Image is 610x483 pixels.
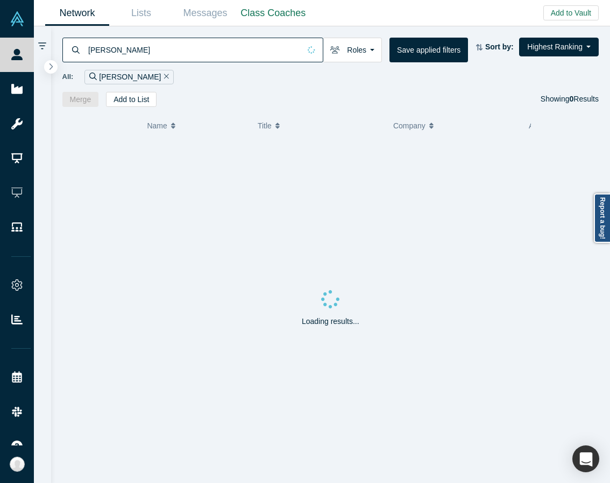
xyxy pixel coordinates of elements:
[393,114,517,137] button: Company
[570,95,574,103] strong: 0
[543,5,599,20] button: Add to Vault
[87,37,300,62] input: Search by name, title, company, summary, expertise, investment criteria or topics of focus
[10,11,25,26] img: Alchemist Vault Logo
[62,71,74,82] span: All:
[84,70,174,84] div: [PERSON_NAME]
[323,38,382,62] button: Roles
[45,1,109,26] a: Network
[594,193,610,243] a: Report a bug!
[106,92,157,107] button: Add to List
[10,457,25,472] img: Anna Sanchez's Account
[258,114,272,137] span: Title
[161,71,169,83] button: Remove Filter
[109,1,173,26] a: Lists
[302,316,359,327] p: Loading results...
[519,38,599,56] button: Highest Ranking
[389,38,468,62] button: Save applied filters
[147,114,167,137] span: Name
[258,114,382,137] button: Title
[570,95,599,103] span: Results
[485,42,514,51] strong: Sort by:
[393,114,425,137] span: Company
[529,121,579,130] span: Alchemist Role
[62,92,99,107] button: Merge
[237,1,309,26] a: Class Coaches
[541,92,599,107] div: Showing
[173,1,237,26] a: Messages
[147,114,246,137] button: Name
